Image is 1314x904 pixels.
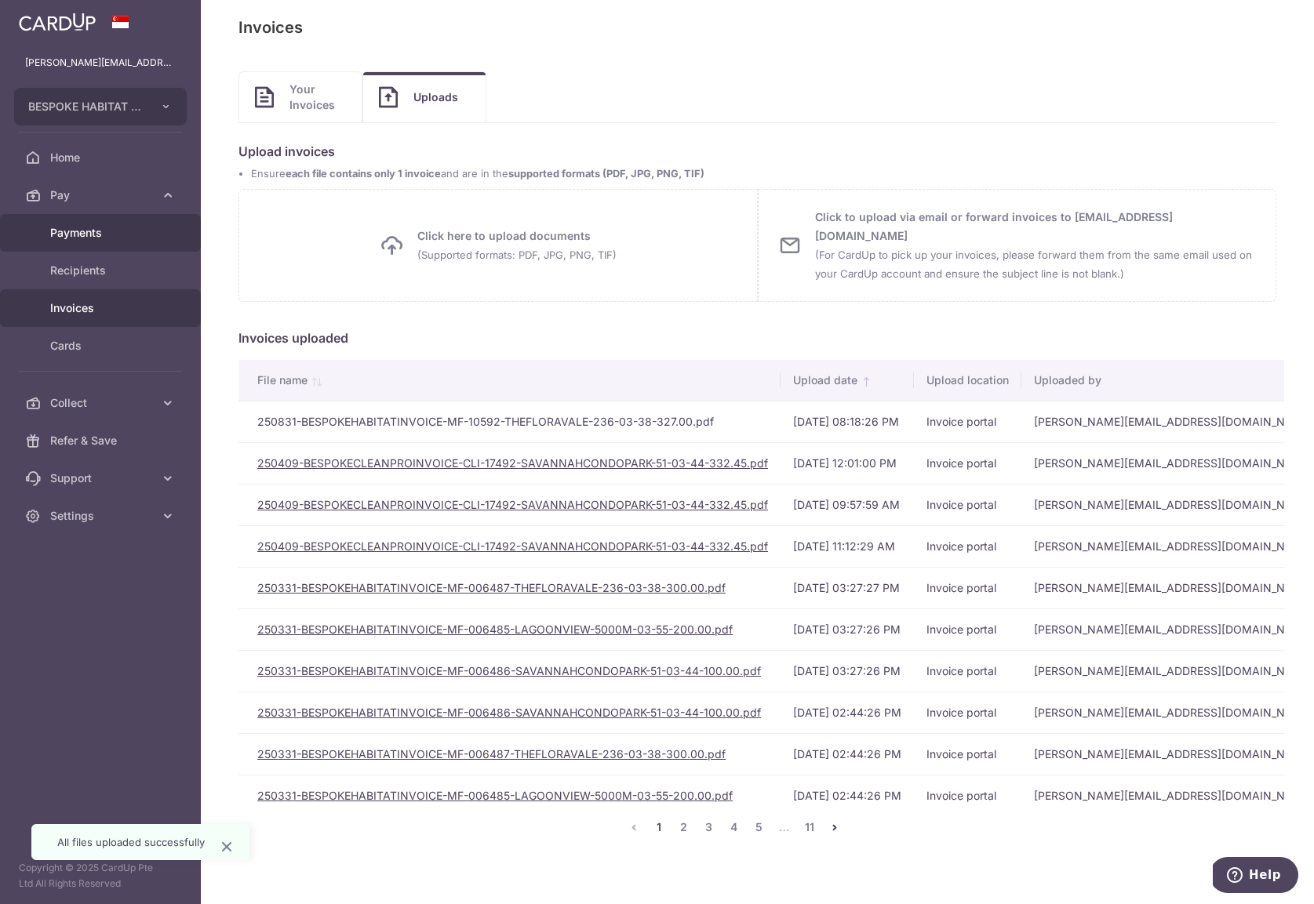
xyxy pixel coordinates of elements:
[417,249,617,261] small: (Supported formats: PDF, JPG, PNG, TIF)
[413,89,470,105] span: Uploads
[800,818,819,837] a: 11
[238,15,303,40] p: Invoices
[50,300,154,316] span: Invoices
[914,775,1021,816] td: Invoice portal
[50,187,154,203] span: Pay
[781,484,914,525] td: [DATE] 09:57:59 AM
[1213,857,1298,896] iframe: Opens a widget where you can find more information
[914,401,1021,442] td: Invoice portal
[379,86,398,108] img: Invoice icon Image
[914,733,1021,775] td: Invoice portal
[914,525,1021,567] td: Invoice portal
[238,329,1276,347] h5: Invoices uploaded
[750,818,769,837] a: 5
[50,508,154,524] span: Settings
[257,539,768,553] a: 250409-BESPOKECLEANPROINVOICE-CLI-17492-SAVANNAHCONDOPARK-51-03-44-332.45.pdf
[781,360,914,401] th: Upload date: activate to sort column ascending
[775,818,794,837] a: …
[239,72,362,122] a: Your Invoices
[914,692,1021,733] td: Invoice portal
[781,608,914,650] td: [DATE] 03:27:26 PM
[251,167,1276,181] li: Ensure and are in the
[781,401,914,442] td: [DATE] 08:18:26 PM
[50,150,154,165] span: Home
[914,484,1021,525] td: Invoice portal
[19,13,96,31] img: CardUp
[50,433,154,448] span: Refer & Save
[28,99,144,114] span: BESPOKE HABITAT SHEN PTE. LTD.
[508,168,704,180] b: supported formats (PDF, JPG, PNG, TIF)
[650,818,668,837] a: 1
[781,525,914,567] td: [DATE] 11:12:29 AM
[257,664,761,677] a: 250331-BESPOKEHABITATINVOICE-MF-006486-SAVANNAHCONDOPARK-51-03-44-100.00.pdf
[238,142,1276,161] p: Upload invoices
[914,650,1021,692] td: Invoice portal
[217,837,236,856] button: Close
[781,733,914,775] td: [DATE] 02:44:26 PM
[815,249,1252,280] small: (For CardUp to pick up your invoices, please forward them from the same email used on your CardUp...
[257,623,733,636] a: 250331-BESPOKEHABITATINVOICE-MF-006485-LAGOONVIEW-5000M-03-55-200.00.pdf
[257,747,726,761] a: 250331-BESPOKEHABITATINVOICE-MF-006487-THEFLORAVALE-236-03-38-300.00.pdf
[14,88,187,125] button: BESPOKE HABITAT SHEN PTE. LTD.
[781,567,914,608] td: [DATE] 03:27:27 PM
[50,470,154,486] span: Support
[25,55,176,71] p: [PERSON_NAME][EMAIL_ADDRESS][DOMAIN_NAME]
[815,208,1258,283] span: Click to upload via email or forward invoices to [EMAIL_ADDRESS][DOMAIN_NAME]
[257,581,726,594] a: 250331-BESPOKEHABITATINVOICE-MF-006487-THEFLORAVALE-236-03-38-300.00.pdf
[700,818,719,837] a: 3
[758,189,1277,302] a: Click to upload via email or forward invoices to [EMAIL_ADDRESS][DOMAIN_NAME] (For CardUp to pick...
[286,168,441,180] b: each file contains only 1 invoice
[289,82,346,113] span: Your Invoices
[363,72,486,122] a: Uploads
[50,225,154,241] span: Payments
[914,360,1021,401] th: Upload location
[257,498,768,511] a: 250409-BESPOKECLEANPROINVOICE-CLI-17492-SAVANNAHCONDOPARK-51-03-44-332.45.pdf
[914,442,1021,484] td: Invoice portal
[725,818,744,837] a: 4
[675,818,693,837] a: 2
[50,395,154,411] span: Collect
[914,608,1021,650] td: Invoice portal
[238,401,781,442] td: 250831-BESPOKEHABITATINVOICE-MF-10592-THEFLORAVALE-236-03-38-327.00.pdf
[255,86,274,108] img: Invoice icon Image
[781,775,914,816] td: [DATE] 02:44:26 PM
[50,263,154,278] span: Recipients
[257,456,768,470] a: 250409-BESPOKECLEANPROINVOICE-CLI-17492-SAVANNAHCONDOPARK-51-03-44-332.45.pdf
[257,789,733,802] a: 250331-BESPOKEHABITATINVOICE-MF-006485-LAGOONVIEW-5000M-03-55-200.00.pdf
[238,360,781,401] th: File name: activate to sort column ascending
[781,692,914,733] td: [DATE] 02:44:26 PM
[914,567,1021,608] td: Invoice portal
[57,834,205,850] div: All files uploaded successfully
[257,706,761,719] a: 250331-BESPOKEHABITATINVOICE-MF-006486-SAVANNAHCONDOPARK-51-03-44-100.00.pdf
[417,227,617,264] span: Click here to upload documents
[781,442,914,484] td: [DATE] 12:01:00 PM
[781,650,914,692] td: [DATE] 03:27:26 PM
[50,338,154,354] span: Cards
